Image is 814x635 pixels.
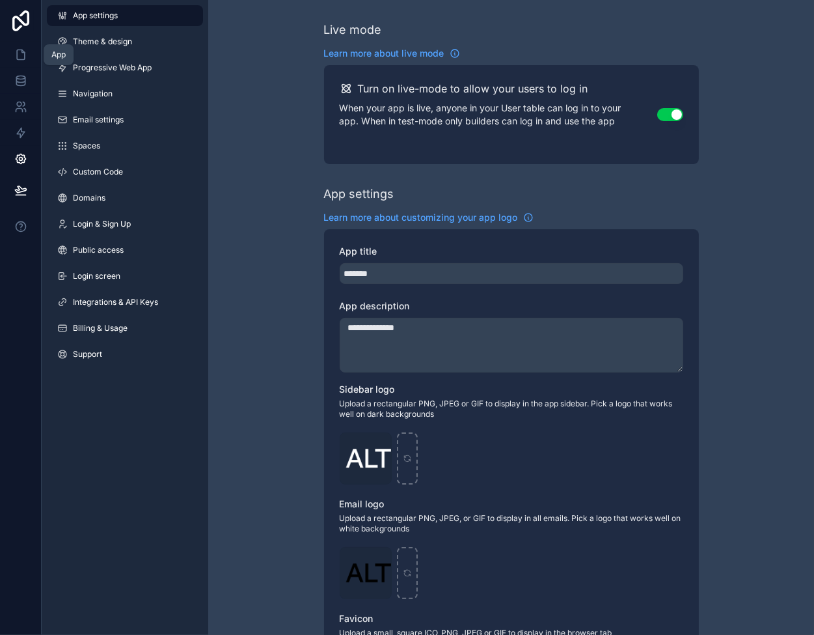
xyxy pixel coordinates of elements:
a: Support [47,344,203,365]
p: When your app is live, anyone in your User table can log in to your app. When in test-mode only b... [340,102,657,128]
span: App description [340,300,410,311]
span: Public access [73,245,124,255]
span: Spaces [73,141,100,151]
a: Login & Sign Up [47,214,203,234]
a: Spaces [47,135,203,156]
div: App settings [324,185,394,203]
div: App [51,49,66,60]
a: Progressive Web App [47,57,203,78]
a: Theme & design [47,31,203,52]
span: Integrations & API Keys [73,297,158,307]
a: Login screen [47,266,203,287]
span: Theme & design [73,36,132,47]
span: Login screen [73,271,120,281]
a: Navigation [47,83,203,104]
span: Domains [73,193,105,203]
a: Public access [47,240,203,261]
a: Custom Code [47,162,203,182]
a: Domains [47,188,203,208]
span: App settings [73,10,118,21]
div: Live mode [324,21,382,39]
span: Custom Code [73,167,123,177]
span: Learn more about customizing your app logo [324,211,518,224]
a: Integrations & API Keys [47,292,203,313]
span: Email logo [340,498,385,509]
h2: Turn on live-mode to allow your users to log in [358,81,588,96]
a: Billing & Usage [47,318,203,339]
span: Billing & Usage [73,323,128,333]
a: Email settings [47,109,203,130]
span: Upload a rectangular PNG, JPEG, or GIF to display in all emails. Pick a logo that works well on w... [340,513,683,534]
span: Progressive Web App [73,63,152,73]
span: App title [340,246,377,257]
a: App settings [47,5,203,26]
span: Support [73,349,102,360]
a: Learn more about live mode [324,47,460,60]
span: Sidebar logo [340,384,395,395]
span: Favicon [340,613,373,624]
span: Email settings [73,115,124,125]
span: Navigation [73,89,113,99]
a: Learn more about customizing your app logo [324,211,534,224]
span: Login & Sign Up [73,219,131,229]
span: Learn more about live mode [324,47,444,60]
span: Upload a rectangular PNG, JPEG or GIF to display in the app sidebar. Pick a logo that works well ... [340,399,683,419]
